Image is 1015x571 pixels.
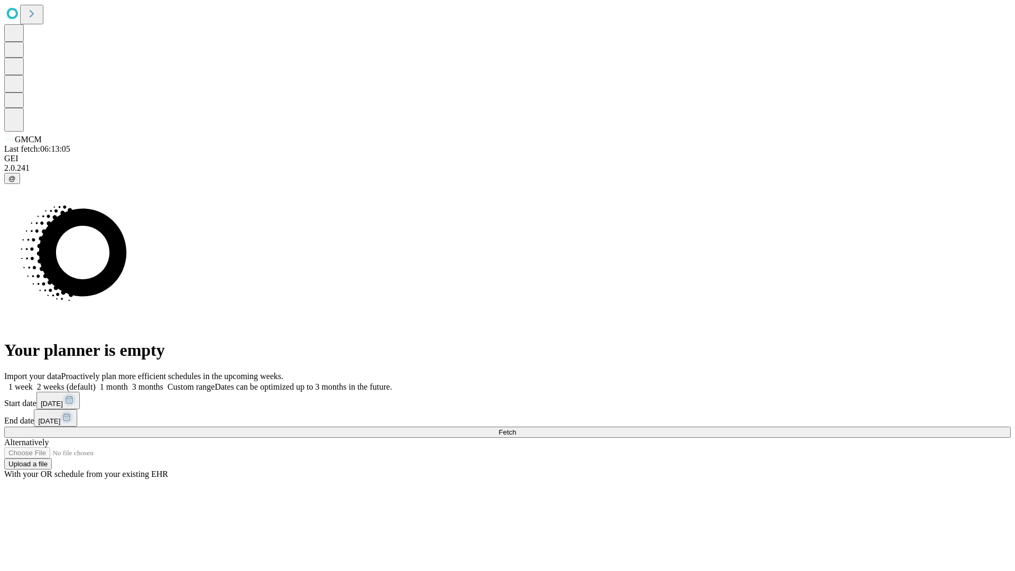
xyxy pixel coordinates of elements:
[132,382,163,391] span: 3 months
[4,163,1011,173] div: 2.0.241
[4,340,1011,360] h1: Your planner is empty
[4,392,1011,409] div: Start date
[8,382,33,391] span: 1 week
[499,428,516,436] span: Fetch
[36,392,80,409] button: [DATE]
[100,382,128,391] span: 1 month
[4,409,1011,427] div: End date
[15,135,42,144] span: GMCM
[4,154,1011,163] div: GEI
[61,372,283,381] span: Proactively plan more efficient schedules in the upcoming weeks.
[4,372,61,381] span: Import your data
[37,382,96,391] span: 2 weeks (default)
[4,438,49,447] span: Alternatively
[41,400,63,408] span: [DATE]
[8,174,16,182] span: @
[38,417,60,425] span: [DATE]
[4,144,70,153] span: Last fetch: 06:13:05
[215,382,392,391] span: Dates can be optimized up to 3 months in the future.
[4,469,168,478] span: With your OR schedule from your existing EHR
[4,173,20,184] button: @
[34,409,77,427] button: [DATE]
[4,427,1011,438] button: Fetch
[168,382,215,391] span: Custom range
[4,458,52,469] button: Upload a file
